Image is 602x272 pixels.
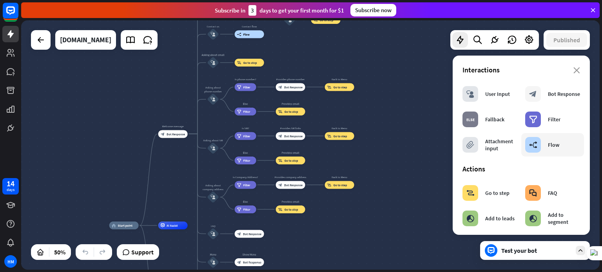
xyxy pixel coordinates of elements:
i: filter [237,110,241,113]
i: block_fallback [466,115,475,123]
div: Else [232,200,259,204]
div: Provides SM links [273,126,308,130]
span: Bot Response [167,132,185,136]
i: block_bot_response [278,183,282,187]
i: home_2 [112,223,116,227]
i: builder_tree [237,32,241,36]
span: Filter [243,207,250,211]
div: Subscribe in days to get your first month for $1 [215,5,344,16]
i: block_goto [278,110,283,113]
div: Provides email [273,151,308,155]
span: Filter [243,183,250,187]
div: Else [232,102,259,106]
span: Bot Response [284,85,303,89]
div: Menu [201,252,225,256]
i: filter [237,159,241,162]
div: User Input [485,90,510,97]
span: Go to step [285,207,298,211]
span: Filter [243,110,250,113]
div: Add to leads [485,215,515,222]
span: Filter [243,85,250,89]
span: Start point [118,223,133,227]
div: Attachment input [485,138,517,152]
span: Go to step [285,159,298,162]
div: Back to Menu [322,175,357,179]
i: filter [237,207,241,211]
i: filter [237,85,241,89]
i: block_goto [466,189,475,197]
div: Fallback [485,116,504,123]
i: block_bot_response [237,232,241,236]
i: block_user_input [211,260,216,265]
div: Asking about company address [201,184,225,191]
div: is SM? [232,126,259,130]
i: filter [529,115,537,123]
i: filter [237,183,241,187]
div: FAQ [548,189,557,196]
i: block_add_to_segment [466,214,474,222]
i: block_user_input [211,195,216,200]
i: block_bot_response [278,85,282,89]
div: Add to segment [548,211,580,225]
i: block_attachment [466,141,474,149]
span: Go to step [243,61,257,65]
div: Asking about phone number [201,86,225,94]
i: block_goto [327,85,332,89]
div: Show Menu [232,252,267,256]
span: Go to step [334,183,347,187]
div: Provides email [273,102,308,106]
i: block_goto [327,183,332,187]
i: block_user_input [211,231,216,236]
i: block_goto [237,61,241,65]
div: Flow [548,141,559,148]
div: Go to step [485,189,510,196]
div: Provides email [273,200,308,204]
i: block_add_to_segment [529,214,537,222]
i: block_bot_response [529,90,537,98]
i: block_user_input [466,90,474,98]
div: Back to Menu [322,126,357,130]
div: Subscribe now [350,4,396,16]
span: Bot Response [243,232,261,236]
div: Back to Menu [322,77,357,81]
div: Contact flow [232,24,267,28]
div: is Company Address? [232,175,259,179]
i: block_user_input [211,97,216,102]
span: Go to step [285,110,298,113]
div: Actions [462,164,580,173]
i: filter [237,134,241,138]
i: block_goto [278,159,283,162]
i: block_bot_response [161,132,165,136]
div: Interactions [462,65,580,74]
i: builder_tree [529,141,537,149]
span: Bot Response [243,260,261,264]
span: Bot Response [284,134,303,138]
div: 14 [7,180,15,187]
div: HM [4,255,17,268]
div: Provides company address [273,175,308,179]
div: 3 [248,5,256,16]
div: Provides phone number [273,77,308,81]
span: Support [131,246,154,258]
span: AI Assist [167,223,178,227]
i: block_user_input [211,146,216,151]
i: block_user_input [211,60,216,65]
button: Published [546,33,587,47]
i: block_bot_response [237,260,241,264]
div: Contact us [201,24,225,28]
span: Filter [243,134,250,138]
button: Open LiveChat chat widget [6,3,30,27]
div: Filter [548,116,560,123]
div: Else [232,151,259,155]
div: 50% [52,246,68,258]
i: close [573,67,580,74]
div: Bot Response [548,90,580,97]
div: Asking about email [201,53,225,57]
div: Is phone number? [232,77,259,81]
i: block_goto [278,207,283,211]
div: Asking about SM [201,139,225,142]
div: Test your bot [501,247,572,254]
span: Go to step [334,85,347,89]
i: block_faq [529,189,537,197]
span: Filter [243,159,250,162]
